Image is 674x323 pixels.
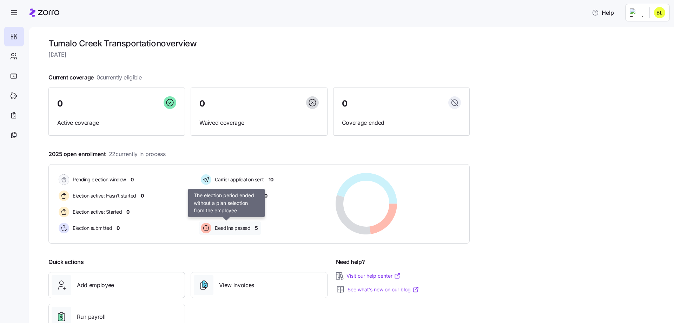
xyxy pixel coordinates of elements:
span: 0 [264,192,267,199]
span: Waived coverage [199,118,318,127]
a: Visit our help center [346,272,401,279]
span: 10 [269,176,273,183]
span: Election active: Hasn't started [71,192,136,199]
img: Employer logo [630,8,644,17]
span: Current coverage [48,73,142,82]
span: Enrollment confirmed [213,192,260,199]
img: 301f6adaca03784000fa73adabf33a6b [654,7,665,18]
span: Active coverage [57,118,176,127]
span: [DATE] [48,50,470,59]
span: Election active: Started [71,208,122,215]
span: 0 [117,225,120,232]
span: Help [592,8,614,17]
span: Carrier application sent [213,176,264,183]
span: Waived election [213,208,249,215]
span: 5 [255,225,258,232]
span: 0 [131,176,134,183]
span: 22 currently in process [109,150,166,159]
span: View invoices [219,281,254,290]
span: 7 [253,208,256,215]
span: Need help? [336,258,365,266]
a: See what’s new on our blog [348,286,419,293]
span: Coverage ended [342,118,461,127]
span: 0 [342,99,348,108]
span: 0 currently eligible [97,73,142,82]
span: Quick actions [48,258,84,266]
span: Deadline passed [213,225,251,232]
span: 0 [199,99,205,108]
span: Add employee [77,281,114,290]
h1: Tumalo Creek Transportation overview [48,38,470,49]
span: Election submitted [71,225,112,232]
span: Pending election window [71,176,126,183]
button: Help [586,6,620,20]
span: 2025 open enrollment [48,150,166,159]
span: 0 [57,99,63,108]
span: 0 [141,192,144,199]
span: 0 [126,208,130,215]
span: Run payroll [77,312,105,321]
